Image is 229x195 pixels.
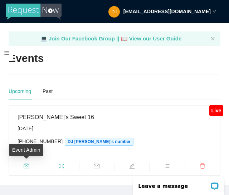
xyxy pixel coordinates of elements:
[121,35,182,42] a: laptop View our User Guide
[18,113,211,122] div: [PERSON_NAME]'s Sweet 16
[43,87,53,95] div: Past
[150,163,184,171] span: bars
[121,35,128,42] span: laptop
[6,4,62,20] img: RequestNow
[211,36,215,41] button: close
[79,163,114,171] span: mail
[213,10,216,13] span: down
[40,35,47,42] span: laptop
[18,137,211,146] div: [PHONE_NUMBER]
[114,163,149,171] span: edit
[9,87,31,95] div: Upcoming
[123,9,211,14] strong: [EMAIL_ADDRESS][DOMAIN_NAME]
[9,144,43,156] div: Event Admin
[9,51,44,66] h2: Events
[108,6,120,18] img: 07a980b196d53136a865a6aead0d9cc8
[44,163,79,171] span: fullscreen
[65,138,133,146] span: DJ [PERSON_NAME]'s number
[40,35,121,42] a: laptop Join Our Facebook Group ||
[209,105,223,116] div: Live
[128,172,229,195] iframe: LiveChat chat widget
[9,163,44,171] span: camera
[18,125,211,132] div: [DATE]
[185,163,220,171] span: delete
